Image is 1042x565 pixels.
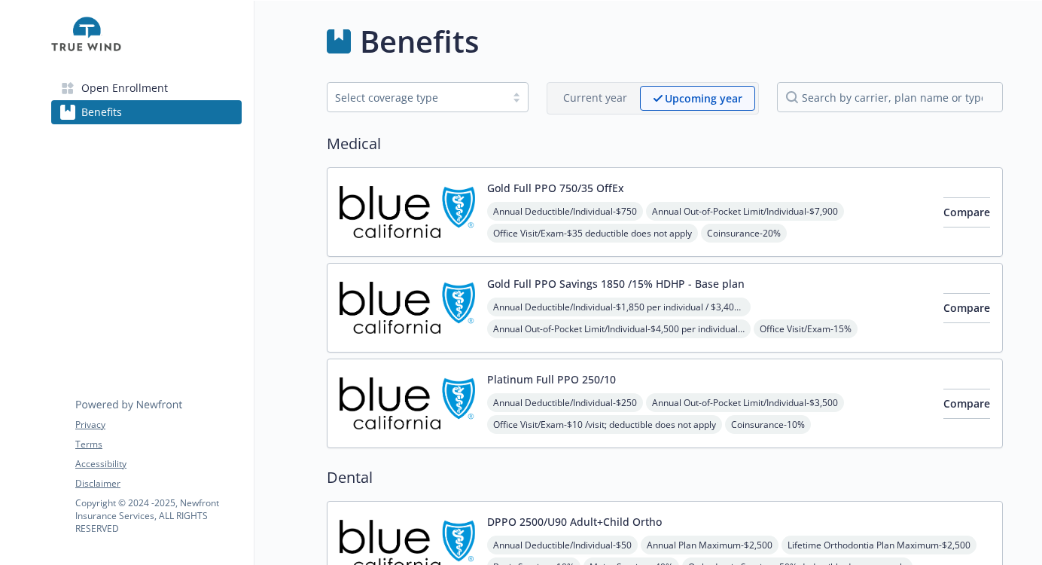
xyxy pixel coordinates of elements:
[550,86,640,111] span: Current year
[754,319,858,338] span: Office Visit/Exam - 15%
[335,90,498,105] div: Select coverage type
[943,197,990,228] button: Compare
[943,396,990,411] span: Compare
[943,293,990,323] button: Compare
[75,457,241,471] a: Accessibility
[641,536,778,554] span: Annual Plan Maximum - $2,500
[75,418,241,432] a: Privacy
[340,276,475,340] img: Blue Shield of California carrier logo
[781,536,976,554] span: Lifetime Orthodontia Plan Maximum - $2,500
[487,224,698,243] span: Office Visit/Exam - $35 deductible does not apply
[487,536,638,554] span: Annual Deductible/Individual - $50
[327,133,1003,155] h2: Medical
[487,415,722,434] span: Office Visit/Exam - $10 /visit; deductible does not apply
[725,415,811,434] span: Coinsurance - 10%
[487,180,624,196] button: Gold Full PPO 750/35 OffEx
[646,202,844,221] span: Annual Out-of-Pocket Limit/Individual - $7,900
[487,319,751,338] span: Annual Out-of-Pocket Limit/Individual - $4,500 per individual / $4,500 per family member
[646,393,844,412] span: Annual Out-of-Pocket Limit/Individual - $3,500
[487,298,751,316] span: Annual Deductible/Individual - $1,850 per individual / $3,400 per family member
[75,477,241,490] a: Disclaimer
[81,76,168,100] span: Open Enrollment
[943,301,990,315] span: Compare
[51,100,242,124] a: Benefits
[487,371,616,387] button: Platinum Full PPO 250/10
[487,514,662,530] button: DPPO 2500/U90 Adult+Child Ortho
[81,100,122,124] span: Benefits
[487,202,643,221] span: Annual Deductible/Individual - $750
[487,276,745,292] button: Gold Full PPO Savings 1850 /15% HDHP - Base plan
[75,438,241,451] a: Terms
[51,76,242,100] a: Open Enrollment
[340,180,475,244] img: Blue Shield of California carrier logo
[563,90,627,105] p: Current year
[327,466,1003,489] h2: Dental
[487,393,643,412] span: Annual Deductible/Individual - $250
[665,90,742,106] p: Upcoming year
[340,371,475,435] img: Blue Shield of California carrier logo
[943,389,990,419] button: Compare
[360,19,479,64] h1: Benefits
[943,205,990,219] span: Compare
[75,496,241,535] p: Copyright © 2024 - 2025 , Newfront Insurance Services, ALL RIGHTS RESERVED
[701,224,787,243] span: Coinsurance - 20%
[777,82,1003,112] input: search by carrier, plan name or type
